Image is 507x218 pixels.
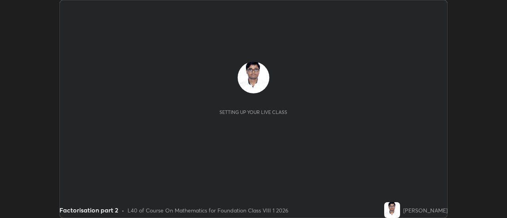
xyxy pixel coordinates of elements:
[238,62,269,93] img: c2357da53e6c4a768a63f5a7834c11d3.jpg
[403,206,448,214] div: [PERSON_NAME]
[59,205,118,215] div: Factorisation part 2
[122,206,124,214] div: •
[219,109,287,115] div: Setting up your live class
[384,202,400,218] img: c2357da53e6c4a768a63f5a7834c11d3.jpg
[128,206,288,214] div: L40 of Course On Mathematics for Foundation Class VIII 1 2026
